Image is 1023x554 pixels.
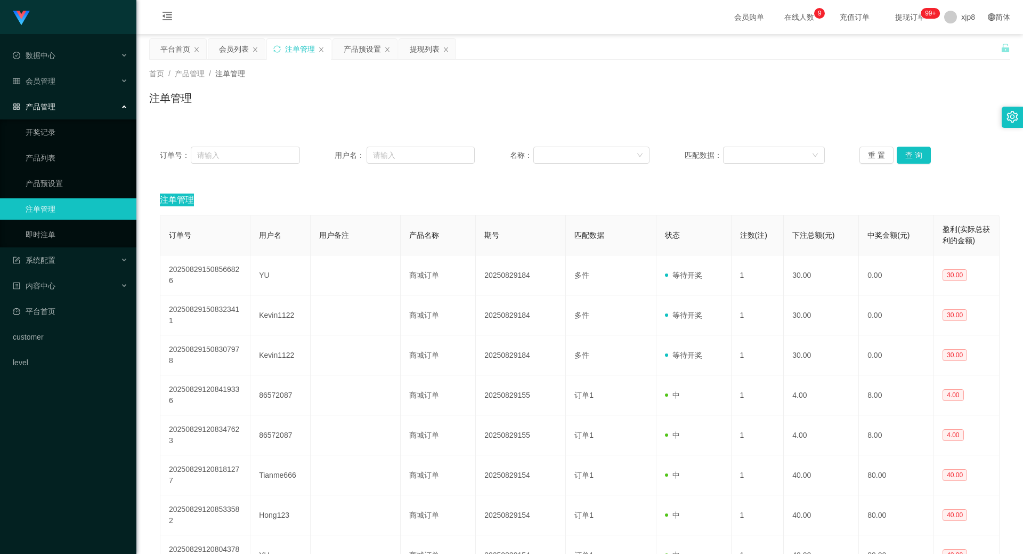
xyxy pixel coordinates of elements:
span: 中 [665,471,680,479]
a: customer [13,326,128,348]
i: 图标: form [13,256,20,264]
span: 数据中心 [13,51,55,60]
td: 86572087 [250,375,311,415]
td: 30.00 [784,295,859,335]
td: 1 [732,495,784,535]
span: 30.00 [943,309,967,321]
td: 202508291508323411 [160,295,250,335]
span: 系统配置 [13,256,55,264]
a: 即时注单 [26,224,128,245]
td: 30.00 [784,335,859,375]
span: 订单号 [169,231,191,239]
td: 202508291208419336 [160,375,250,415]
span: 订单号： [160,150,191,161]
span: 注数(注) [740,231,767,239]
i: 图标: close [318,46,324,53]
td: 商城订单 [401,255,476,295]
i: 图标: close [252,46,258,53]
span: 订单1 [574,471,594,479]
i: 图标: close [443,46,449,53]
span: 提现订单 [890,13,930,21]
td: 1 [732,455,784,495]
span: 多件 [574,311,589,319]
span: 30.00 [943,349,967,361]
span: 多件 [574,351,589,359]
td: 40.00 [784,495,859,535]
span: 下注总额(元) [792,231,834,239]
i: 图标: setting [1006,111,1018,123]
td: 1 [732,415,784,455]
span: 中 [665,431,680,439]
span: 中 [665,511,680,519]
span: 40.00 [943,469,967,481]
i: 图标: appstore-o [13,103,20,110]
td: 202508291508307978 [160,335,250,375]
td: Kevin1122 [250,295,311,335]
span: 名称： [510,150,533,161]
i: 图标: table [13,77,20,85]
td: 1 [732,335,784,375]
td: 0.00 [859,295,934,335]
td: 4.00 [784,415,859,455]
i: 图标: global [988,13,995,21]
td: Tianme666 [250,455,311,495]
span: 订单1 [574,511,594,519]
sup: 9 [814,8,825,19]
td: 20250829154 [476,495,566,535]
td: 20250829155 [476,375,566,415]
td: 20250829184 [476,335,566,375]
i: 图标: unlock [1001,43,1010,53]
span: 订单1 [574,431,594,439]
span: 订单1 [574,391,594,399]
span: / [168,69,170,78]
td: 商城订单 [401,495,476,535]
div: 会员列表 [219,39,249,59]
td: 80.00 [859,495,934,535]
span: 等待开奖 [665,311,702,319]
div: 平台首页 [160,39,190,59]
i: 图标: menu-fold [149,1,185,35]
td: 商城订单 [401,375,476,415]
span: 4.00 [943,389,963,401]
span: 等待开奖 [665,351,702,359]
span: 匹配数据 [574,231,604,239]
span: 期号 [484,231,499,239]
td: 1 [732,295,784,335]
span: 首页 [149,69,164,78]
span: 注单管理 [160,194,194,206]
div: 提现列表 [410,39,440,59]
span: 产品名称 [409,231,439,239]
td: 86572087 [250,415,311,455]
td: 商城订单 [401,455,476,495]
i: 图标: profile [13,282,20,290]
td: 20250829155 [476,415,566,455]
div: 产品预设置 [344,39,381,59]
td: 202508291208533582 [160,495,250,535]
td: 40.00 [784,455,859,495]
span: 用户名： [335,150,367,161]
td: 4.00 [784,375,859,415]
td: 商城订单 [401,335,476,375]
span: 用户名 [259,231,281,239]
span: 等待开奖 [665,271,702,279]
td: 1 [732,375,784,415]
span: 产品管理 [175,69,205,78]
td: 202508291208181277 [160,455,250,495]
span: 状态 [665,231,680,239]
span: 4.00 [943,429,963,441]
a: 注单管理 [26,198,128,220]
button: 重 置 [859,147,894,164]
span: 注单管理 [215,69,245,78]
td: 80.00 [859,455,934,495]
i: 图标: close [384,46,391,53]
td: 0.00 [859,335,934,375]
sup: 225 [921,8,940,19]
input: 请输入 [367,147,475,164]
span: 用户备注 [319,231,349,239]
span: 会员管理 [13,77,55,85]
span: 在线人数 [779,13,819,21]
span: 中奖金额(元) [867,231,910,239]
td: 8.00 [859,415,934,455]
a: level [13,352,128,373]
td: 20250829154 [476,455,566,495]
